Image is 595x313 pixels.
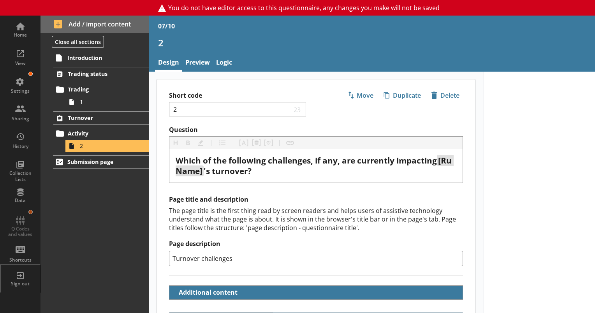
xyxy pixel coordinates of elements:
[344,89,377,102] button: Move
[292,106,303,113] span: 23
[54,20,136,28] span: Add / import content
[380,89,424,102] button: Duplicate
[40,67,149,108] li: Trading statusTrading1
[65,140,149,152] a: 2
[53,67,149,80] a: Trading status
[40,16,149,33] button: Add / import content
[7,281,34,287] div: Sign out
[7,32,34,38] div: Home
[155,55,182,72] a: Design
[169,126,463,134] label: Question
[176,155,456,176] div: Question
[182,55,213,72] a: Preview
[57,127,149,152] li: Activity2
[7,116,34,122] div: Sharing
[52,36,104,48] button: Close all sections
[68,130,135,137] span: Activity
[213,55,235,72] a: Logic
[7,257,34,263] div: Shortcuts
[176,155,454,176] span: [Ru Name]
[7,197,34,204] div: Data
[204,165,252,176] span: 's turnover?
[7,143,34,149] div: History
[176,155,437,166] span: Which of the following challenges, if any, are currently impacting
[169,240,463,248] label: Page description
[428,89,463,102] button: Delete
[53,51,149,64] a: Introduction
[53,155,149,169] a: Submission page
[7,170,34,182] div: Collection Lists
[65,96,149,108] a: 1
[53,83,149,96] a: Trading
[173,286,239,299] button: Additional content
[428,89,463,102] span: Delete
[40,111,149,152] li: TurnoverActivity2
[7,60,34,67] div: View
[158,37,586,49] h1: 2
[67,54,135,62] span: Introduction
[169,91,316,100] label: Short code
[169,195,463,204] h2: Page title and description
[344,89,377,102] span: Move
[169,206,463,232] div: The page title is the first thing read by screen readers and helps users of assistive technology ...
[80,142,138,149] span: 2
[80,98,138,106] span: 1
[53,127,149,140] a: Activity
[68,114,135,121] span: Turnover
[7,88,34,94] div: Settings
[53,111,149,125] a: Turnover
[57,83,149,108] li: Trading1
[158,22,175,30] div: 07/10
[67,158,135,165] span: Submission page
[68,70,135,77] span: Trading status
[68,86,135,93] span: Trading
